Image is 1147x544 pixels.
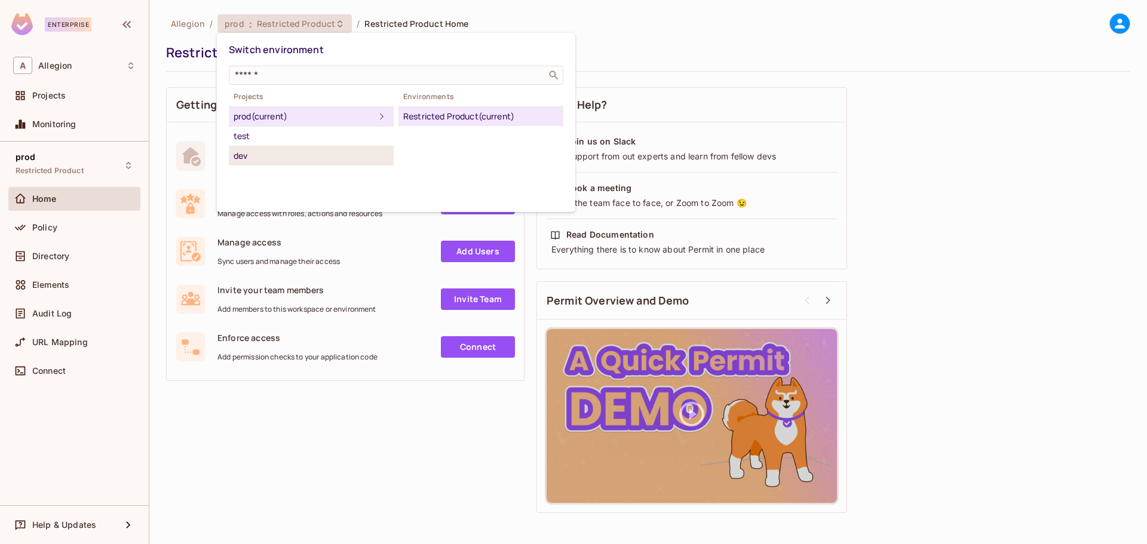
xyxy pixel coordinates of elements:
div: prod (current) [234,109,375,124]
span: Switch environment [229,43,324,56]
div: test [234,129,389,143]
span: Environments [398,92,563,102]
div: dev [234,149,389,163]
span: Projects [229,92,394,102]
div: Restricted Product (current) [403,109,559,124]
